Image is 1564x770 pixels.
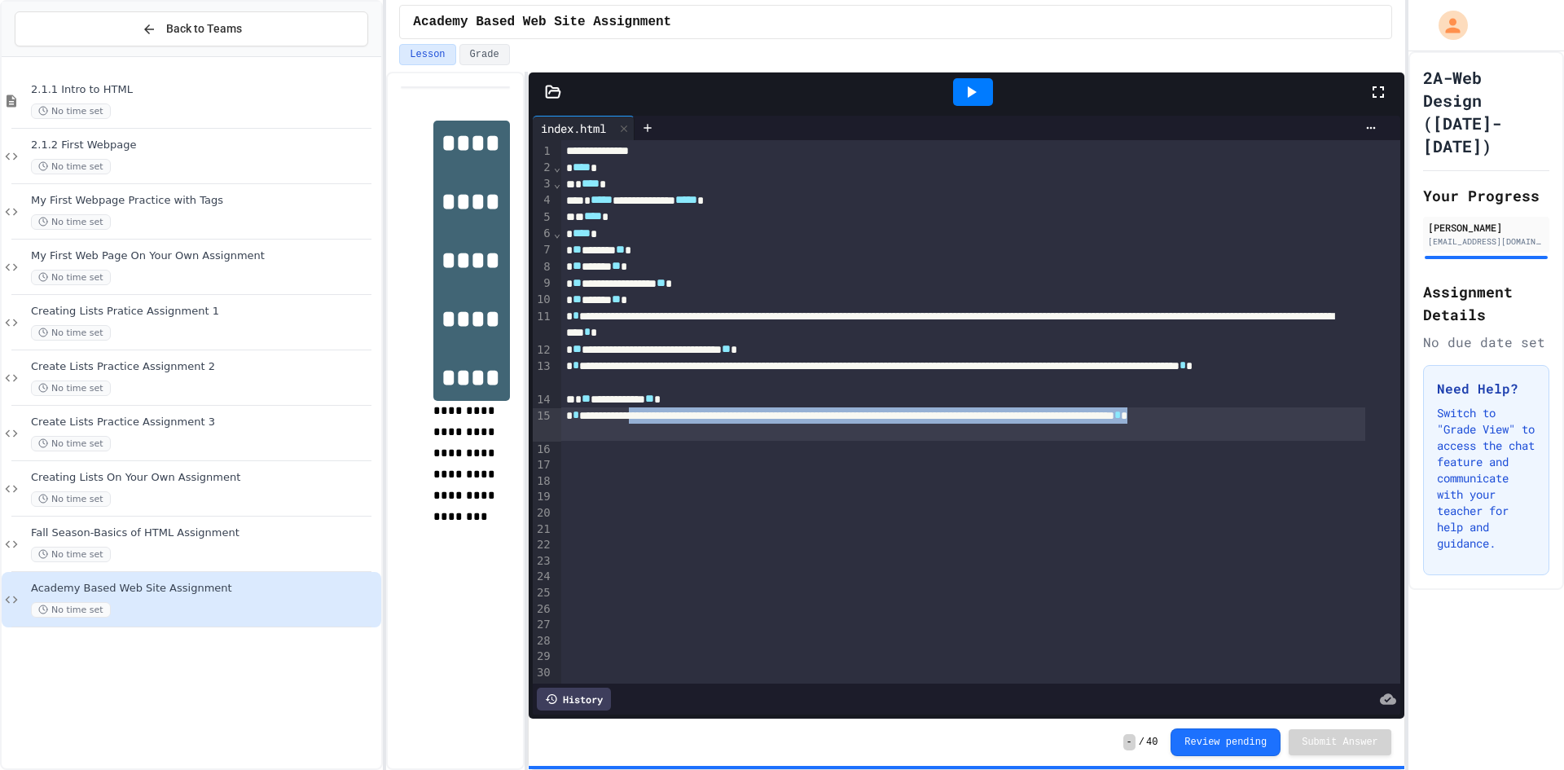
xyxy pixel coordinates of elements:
div: 22 [533,537,553,553]
h2: Your Progress [1423,184,1549,207]
span: 40 [1146,736,1158,749]
span: No time set [31,214,111,230]
h1: 2A-Web Design ([DATE]-[DATE]) [1423,66,1549,157]
span: 2.1.1 Intro to HTML [31,83,378,97]
button: Grade [459,44,510,65]
div: History [537,688,611,711]
span: My First Web Page On Your Own Assignment [31,249,378,263]
div: 25 [533,585,553,601]
div: 29 [533,649,553,665]
div: 19 [533,489,553,505]
span: No time set [31,159,111,174]
span: Create Lists Practice Assignment 3 [31,416,378,429]
span: Academy Based Web Site Assignment [413,12,671,32]
span: No time set [31,103,111,119]
span: No time set [31,602,111,618]
span: Submit Answer [1302,736,1378,749]
span: - [1123,734,1136,750]
span: No time set [31,381,111,396]
div: No due date set [1423,332,1549,352]
div: 3 [533,176,553,192]
div: 17 [533,457,553,473]
span: No time set [31,270,111,285]
div: My Account [1421,7,1472,44]
span: My First Webpage Practice with Tags [31,194,378,208]
span: Fold line [553,177,561,190]
span: Fall Season-Basics of HTML Assignment [31,526,378,540]
div: 1 [533,143,553,160]
div: 6 [533,226,553,242]
span: Back to Teams [166,20,242,37]
div: 13 [533,359,553,392]
div: 28 [533,633,553,649]
div: 7 [533,242,553,258]
div: 10 [533,292,553,308]
div: 31 [533,681,553,697]
div: 24 [533,569,553,585]
span: / [1139,736,1144,749]
button: Lesson [399,44,455,65]
span: No time set [31,491,111,507]
div: 27 [533,617,553,633]
span: No time set [31,547,111,562]
div: 20 [533,505,553,521]
p: Switch to "Grade View" to access the chat feature and communicate with your teacher for help and ... [1437,405,1535,552]
span: Fold line [553,161,561,174]
span: Creating Lists On Your Own Assignment [31,471,378,485]
span: 2.1.2 First Webpage [31,139,378,152]
button: Review pending [1171,728,1281,756]
div: index.html [533,120,614,137]
div: 4 [533,192,553,209]
span: Create Lists Practice Assignment 2 [31,360,378,374]
h2: Assignment Details [1423,280,1549,326]
div: 18 [533,473,553,490]
div: [EMAIL_ADDRESS][DOMAIN_NAME] [1428,235,1544,248]
span: Creating Lists Pratice Assignment 1 [31,305,378,319]
div: 15 [533,408,553,442]
div: 30 [533,665,553,681]
span: No time set [31,325,111,341]
div: 2 [533,160,553,176]
div: 26 [533,601,553,618]
button: Submit Answer [1289,729,1391,755]
div: 21 [533,521,553,538]
div: 11 [533,309,553,342]
div: 16 [533,442,553,458]
span: No time set [31,436,111,451]
div: 5 [533,209,553,226]
div: 12 [533,342,553,359]
button: Back to Teams [15,11,368,46]
h3: Need Help? [1437,379,1535,398]
div: index.html [533,116,635,140]
div: 8 [533,259,553,275]
div: 14 [533,392,553,408]
div: 23 [533,553,553,570]
div: [PERSON_NAME] [1428,220,1544,235]
div: 9 [533,275,553,292]
span: Fold line [553,227,561,240]
span: Academy Based Web Site Assignment [31,582,378,596]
